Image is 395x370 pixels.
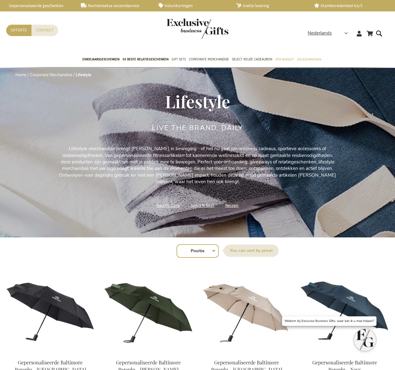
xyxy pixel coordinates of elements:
[82,52,119,68] a: Eindejaarsgeschenken
[236,3,304,8] a: Snelle levering
[6,351,94,357] a: Gepersonaliseerde Baltimore Paraplu - Zwart
[59,146,336,185] p: Llifestyle merchandise brengt [PERSON_NAME] in beweging - of het nu gaat om wellness cadeaus, spo...
[3,3,71,8] a: Gepersonaliseerde geschenken
[314,3,382,8] a: Klanttevredenheid 4,6/5
[202,268,291,354] img: Gepersonaliseerde Baltimore Paraplu - Greige
[189,52,229,68] a: Corporate Merchandise
[275,56,294,63] span: Per Budget
[172,52,186,68] a: Gift Sets
[104,351,193,357] a: Gepersonaliseerde Baltimore Paraplu - Groen
[167,18,228,39] img: Exclusive Business gifts logo
[167,18,197,39] a: store logo
[225,201,239,210] a: Reizen
[301,268,389,354] img: Gepersonaliseerde Baltimore Paraplu - Navy
[191,201,214,210] a: Sport & Spel
[202,351,291,357] a: Gepersonaliseerde Baltimore Paraplu - Greige
[159,3,227,8] a: Volumkortingen
[308,30,332,37] span: Nederlands
[6,25,31,36] a: Offerte
[30,72,72,78] a: Corporate Merchandise
[224,245,279,257] label: Sorteer op
[76,72,91,78] strong: Lifestyle
[104,268,193,354] img: Gepersonaliseerde Baltimore Paraplu - Groen
[156,201,180,210] a: Health Care
[82,56,119,63] span: Eindejaarsgeschenken
[232,56,272,63] span: Select Keuze Cadeaubon
[232,52,272,68] a: Select Keuze Cadeaubon
[15,72,26,78] a: Home
[275,52,294,68] a: Per Budget
[189,56,229,63] span: Corporate Merchandise
[297,52,321,68] a: Gelegenheden
[172,56,186,63] span: Gift Sets
[152,124,243,132] h2: Live the Brand, Daily
[297,56,321,63] span: Gelegenheden
[123,56,168,63] span: 50 beste relatiegeschenken
[81,3,149,8] a: Rechtstreekse verzendservice
[301,351,389,357] a: Gepersonaliseerde Baltimore Paraplu - Navy
[123,52,168,68] a: 50 beste relatiegeschenken
[31,25,58,36] a: Contact
[165,90,230,113] span: Lifestyle
[6,268,94,354] img: Gepersonaliseerde Baltimore Paraplu - Zwart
